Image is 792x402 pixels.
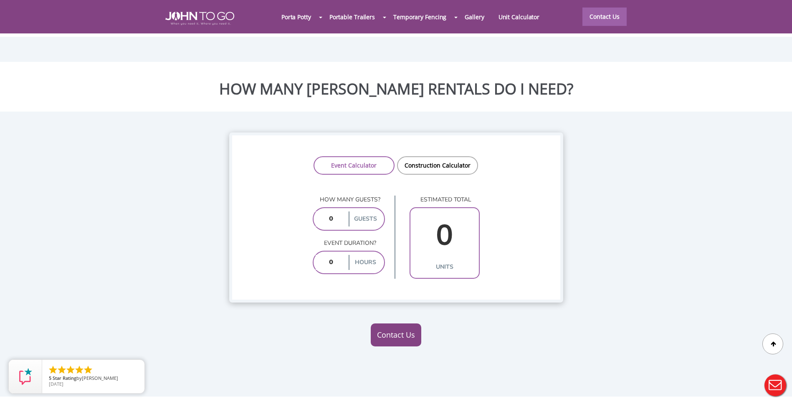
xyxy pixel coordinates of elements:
img: Review Rating [17,368,34,385]
li:  [57,365,67,375]
a: Event Calculator [314,156,395,175]
p: How many guests? [313,196,385,204]
span: Star Rating [53,375,76,381]
label: guests [349,211,382,226]
li:  [66,365,76,375]
label: units [412,260,477,275]
a: Portable Trailers [322,8,382,26]
input: 0 [412,211,477,260]
span: 5 [49,375,51,381]
button: Live Chat [759,369,792,402]
a: Construction Calculator [397,156,478,175]
label: hours [349,255,382,270]
a: Contact Us [371,323,421,347]
input: 0 [316,255,347,270]
p: Event duration? [313,239,385,247]
span: by [49,376,138,382]
p: estimated total [410,196,480,204]
li:  [48,365,58,375]
span: [PERSON_NAME] [82,375,118,381]
a: Gallery [458,8,491,26]
li:  [83,365,93,375]
h2: HOW MANY [PERSON_NAME] RENTALS DO I NEED? [6,81,786,97]
img: JOHN to go [165,12,234,25]
li:  [74,365,84,375]
a: Porta Potty [274,8,318,26]
span: [DATE] [49,381,63,387]
a: Temporary Fencing [386,8,453,26]
input: 0 [316,211,347,226]
a: Unit Calculator [491,8,547,26]
a: Contact Us [582,8,627,26]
